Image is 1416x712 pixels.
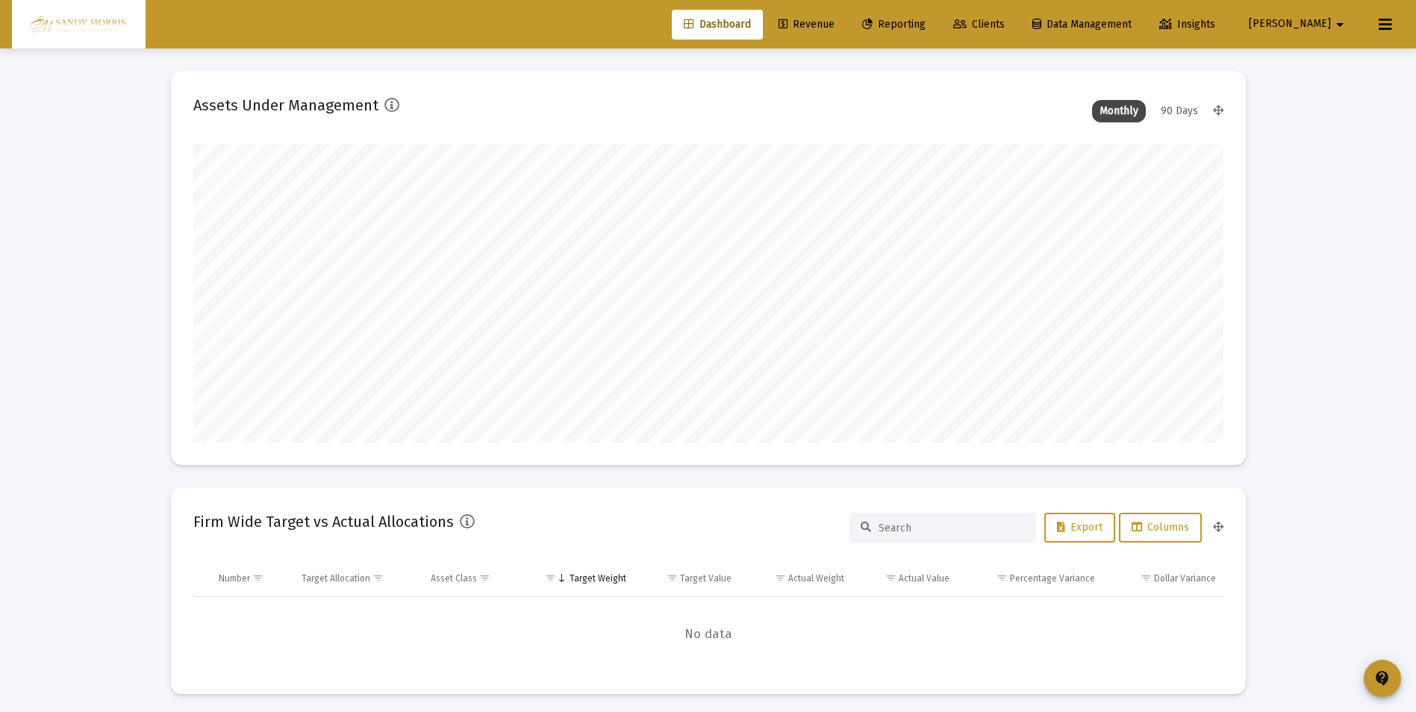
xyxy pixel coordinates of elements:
[667,572,678,584] span: Show filter options for column 'Target Value'
[1373,669,1391,687] mat-icon: contact_support
[767,10,846,40] a: Revenue
[684,18,751,31] span: Dashboard
[953,18,1005,31] span: Clients
[1092,100,1146,122] div: Monthly
[479,572,490,584] span: Show filter options for column 'Asset Class'
[680,572,732,584] div: Target Value
[1141,572,1152,584] span: Show filter options for column 'Dollar Variance'
[219,572,250,584] div: Number
[1153,100,1206,122] div: 90 Days
[545,572,556,584] span: Show filter options for column 'Target Weight'
[193,510,454,534] h2: Firm Wide Target vs Actual Allocations
[193,560,1223,672] div: Data grid
[252,572,263,584] span: Show filter options for column 'Number'
[1132,521,1189,534] span: Columns
[302,572,370,584] div: Target Allocation
[1102,560,1223,596] td: Column Dollar Variance
[634,560,739,596] td: Column Target Value
[1159,18,1215,31] span: Insights
[885,572,896,584] span: Show filter options for column 'Actual Value'
[779,18,835,31] span: Revenue
[294,560,423,596] td: Column Target Allocation
[1154,572,1216,584] div: Dollar Variance
[862,18,926,31] span: Reporting
[1032,18,1132,31] span: Data Management
[1249,18,1331,31] span: [PERSON_NAME]
[899,572,949,584] div: Actual Value
[1231,9,1367,39] button: [PERSON_NAME]
[431,572,477,584] div: Asset Class
[739,560,852,596] td: Column Actual Weight
[957,560,1102,596] td: Column Percentage Variance
[852,560,957,596] td: Column Actual Value
[570,572,626,584] div: Target Weight
[879,522,1025,534] input: Search
[1331,10,1349,40] mat-icon: arrow_drop_down
[941,10,1017,40] a: Clients
[1020,10,1144,40] a: Data Management
[193,626,1223,643] span: No data
[1044,513,1115,543] button: Export
[423,560,522,596] td: Column Asset Class
[372,572,384,584] span: Show filter options for column 'Target Allocation'
[788,572,844,584] div: Actual Weight
[211,560,295,596] td: Column Number
[1119,513,1202,543] button: Columns
[23,10,134,40] img: Dashboard
[775,572,786,584] span: Show filter options for column 'Actual Weight'
[522,560,634,596] td: Column Target Weight
[193,93,378,117] h2: Assets Under Management
[996,572,1008,584] span: Show filter options for column 'Percentage Variance'
[1057,521,1102,534] span: Export
[850,10,938,40] a: Reporting
[1010,572,1095,584] div: Percentage Variance
[672,10,763,40] a: Dashboard
[1147,10,1227,40] a: Insights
